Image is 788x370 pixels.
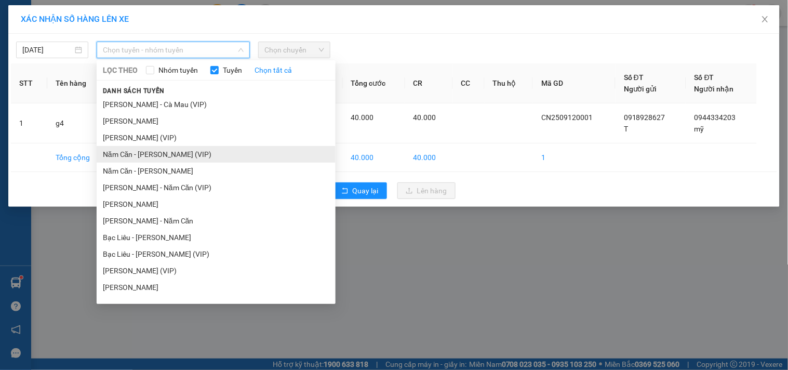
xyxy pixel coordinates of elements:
[154,64,202,76] span: Nhóm tuyến
[97,96,336,113] li: [PERSON_NAME] - Cà Mau (VIP)
[405,63,453,103] th: CR
[47,63,109,103] th: Tên hàng
[97,246,336,262] li: Bạc Liêu - [PERSON_NAME] (VIP)
[47,143,109,172] td: Tổng cộng
[103,64,138,76] span: LỌC THEO
[13,75,144,92] b: GỬI : Trạm Cái Nước
[343,143,405,172] td: 40.000
[533,63,616,103] th: Mã GD
[97,113,336,129] li: [PERSON_NAME]
[97,179,336,196] li: [PERSON_NAME] - Năm Căn (VIP)
[97,25,434,38] li: 26 Phó Cơ Điều, Phường 12
[97,262,336,279] li: [PERSON_NAME] (VIP)
[97,229,336,246] li: Bạc Liêu - [PERSON_NAME]
[413,113,436,122] span: 40.000
[397,182,456,199] button: uploadLên hàng
[219,64,246,76] span: Tuyến
[97,296,336,312] li: [PERSON_NAME] - Hộ Phòng
[11,103,47,143] td: 1
[694,73,714,82] span: Số ĐT
[47,103,109,143] td: g4
[624,125,628,133] span: T
[97,146,336,163] li: Năm Căn - [PERSON_NAME] (VIP)
[21,14,129,24] span: XÁC NHẬN SỐ HÀNG LÊN XE
[694,85,734,93] span: Người nhận
[624,113,665,122] span: 0918928627
[255,64,292,76] a: Chọn tất cả
[97,38,434,51] li: Hotline: 02839552959
[97,279,336,296] li: [PERSON_NAME]
[751,5,780,34] button: Close
[97,129,336,146] li: [PERSON_NAME] (VIP)
[485,63,533,103] th: Thu hộ
[11,63,47,103] th: STT
[97,163,336,179] li: Năm Căn - [PERSON_NAME]
[453,63,485,103] th: CC
[97,196,336,213] li: [PERSON_NAME]
[624,73,644,82] span: Số ĐT
[13,13,65,65] img: logo.jpg
[238,47,244,53] span: down
[694,113,736,122] span: 0944334203
[343,63,405,103] th: Tổng cước
[351,113,374,122] span: 40.000
[97,213,336,229] li: [PERSON_NAME] - Năm Căn
[353,185,379,196] span: Quay lại
[264,42,324,58] span: Chọn chuyến
[341,187,349,195] span: rollback
[624,85,657,93] span: Người gửi
[22,44,73,56] input: 12/09/2025
[761,15,769,23] span: close
[333,182,387,199] button: rollbackQuay lại
[694,125,704,133] span: mỹ
[97,86,171,96] span: Danh sách tuyến
[103,42,244,58] span: Chọn tuyến - nhóm tuyến
[541,113,593,122] span: CN2509120001
[533,143,616,172] td: 1
[405,143,453,172] td: 40.000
